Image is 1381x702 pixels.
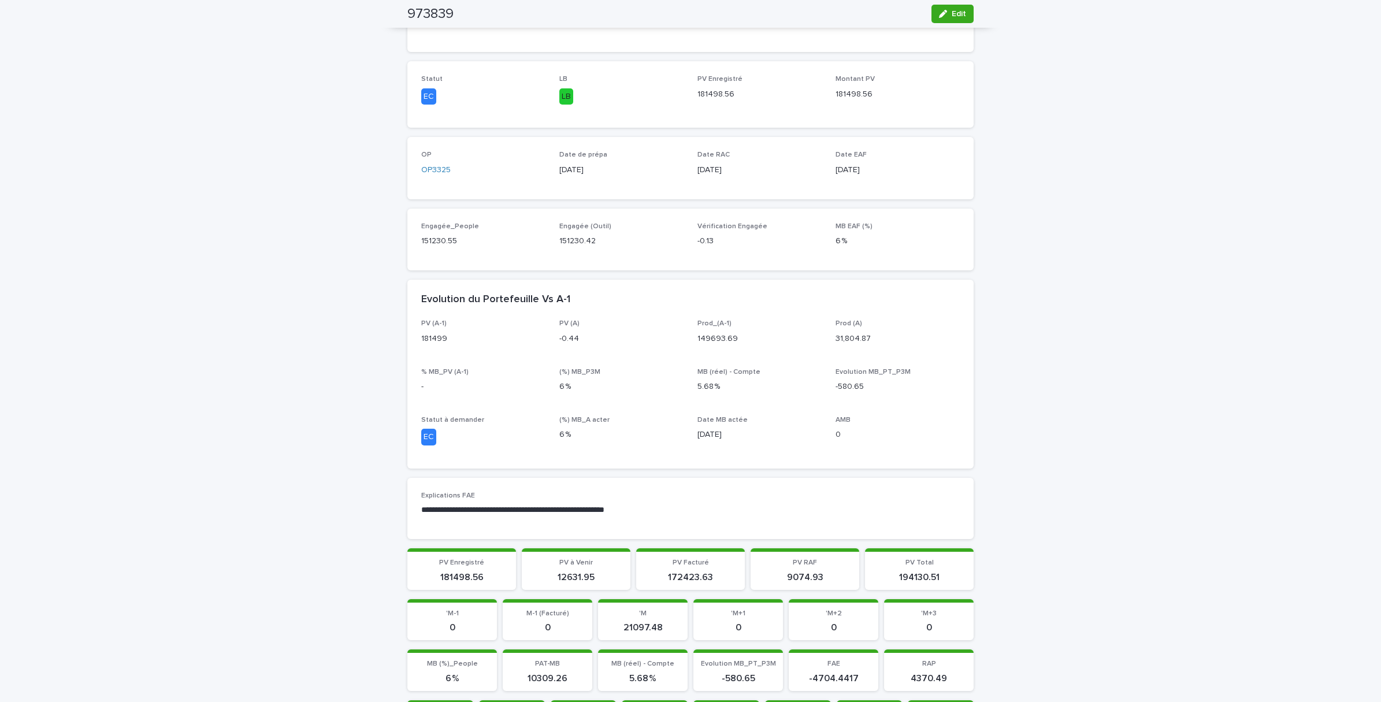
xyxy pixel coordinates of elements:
p: 151230.55 [421,235,545,247]
span: LB [559,76,567,83]
p: 0 [700,622,776,633]
span: Engagée_People [421,223,479,230]
span: Statut à demander [421,417,484,424]
p: 0 [414,622,490,633]
span: PV Total [905,559,934,566]
p: 6 % [559,429,684,441]
span: RAP [922,660,936,667]
span: Date RAC [697,151,730,158]
p: 0 [796,622,871,633]
p: 194130.51 [872,572,967,583]
span: Date de prépa [559,151,607,158]
p: 0 [510,622,585,633]
div: EC [421,88,436,105]
span: 'M+2 [826,610,842,617]
span: Edit [952,10,966,18]
span: 'M+1 [731,610,745,617]
span: Explications FAE [421,492,475,499]
p: [DATE] [697,164,822,176]
span: PV (A) [559,320,580,327]
span: (%) MB_P3M [559,369,600,376]
p: 0 [836,429,960,441]
p: -4704.4417 [796,673,871,684]
span: M-1 (Facturé) [526,610,569,617]
span: MB (réel) - Compte [697,369,760,376]
p: -0.13 [697,235,822,247]
button: Edit [931,5,974,23]
p: 181498.56 [697,88,822,101]
span: PV (A-1) [421,320,447,327]
span: Evolution MB_PT_P3M [836,369,911,376]
p: 21097.48 [605,622,681,633]
p: -580.65 [700,673,776,684]
p: 6 % [836,235,960,247]
div: EC [421,429,436,445]
p: 151230.42 [559,235,684,247]
p: [DATE] [697,429,822,441]
p: 31,804.87 [836,333,960,345]
p: 6 % [559,381,684,393]
span: PV à Venir [559,559,593,566]
p: 149693.69 [697,333,822,345]
span: 'M+3 [921,610,937,617]
p: [DATE] [836,164,960,176]
p: 10309.26 [510,673,585,684]
span: MB EAF (%) [836,223,873,230]
p: 9074.93 [758,572,852,583]
div: LB [559,88,573,105]
span: PV Enregistré [439,559,484,566]
p: 172423.63 [643,572,738,583]
span: PV Facturé [673,559,709,566]
p: 5.68 % [697,381,822,393]
a: OP3325 [421,164,451,176]
span: 'M-1 [446,610,459,617]
p: 5.68 % [605,673,681,684]
p: 181499 [421,333,545,345]
span: PV RAF [793,559,817,566]
span: Prod_(A-1) [697,320,732,327]
p: 181498.56 [836,88,960,101]
span: Date MB actée [697,417,748,424]
p: - [421,381,545,393]
span: 'M [639,610,647,617]
span: MB (%)_People [427,660,478,667]
span: Date EAF [836,151,867,158]
span: Prod (A) [836,320,862,327]
span: % MB_PV (A-1) [421,369,469,376]
span: PV Enregistré [697,76,743,83]
p: 6 % [414,673,490,684]
h2: Evolution du Portefeuille Vs A-1 [421,294,570,306]
span: Engagée (Outil) [559,223,611,230]
span: Montant PV [836,76,875,83]
p: [DATE] [559,164,684,176]
span: Statut [421,76,443,83]
p: -0.44 [559,333,684,345]
span: Vérification Engagée [697,223,767,230]
span: Evolution MB_PT_P3M [701,660,776,667]
span: PAT-MB [535,660,560,667]
p: 4370.49 [891,673,967,684]
span: AMB [836,417,851,424]
p: -580.65 [836,381,960,393]
p: 12631.95 [529,572,623,583]
span: FAE [827,660,840,667]
span: (%) MB_A acter [559,417,610,424]
h2: 973839 [407,6,454,23]
p: 0 [891,622,967,633]
p: 181498.56 [414,572,509,583]
span: OP [421,151,432,158]
span: MB (réel) - Compte [611,660,674,667]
